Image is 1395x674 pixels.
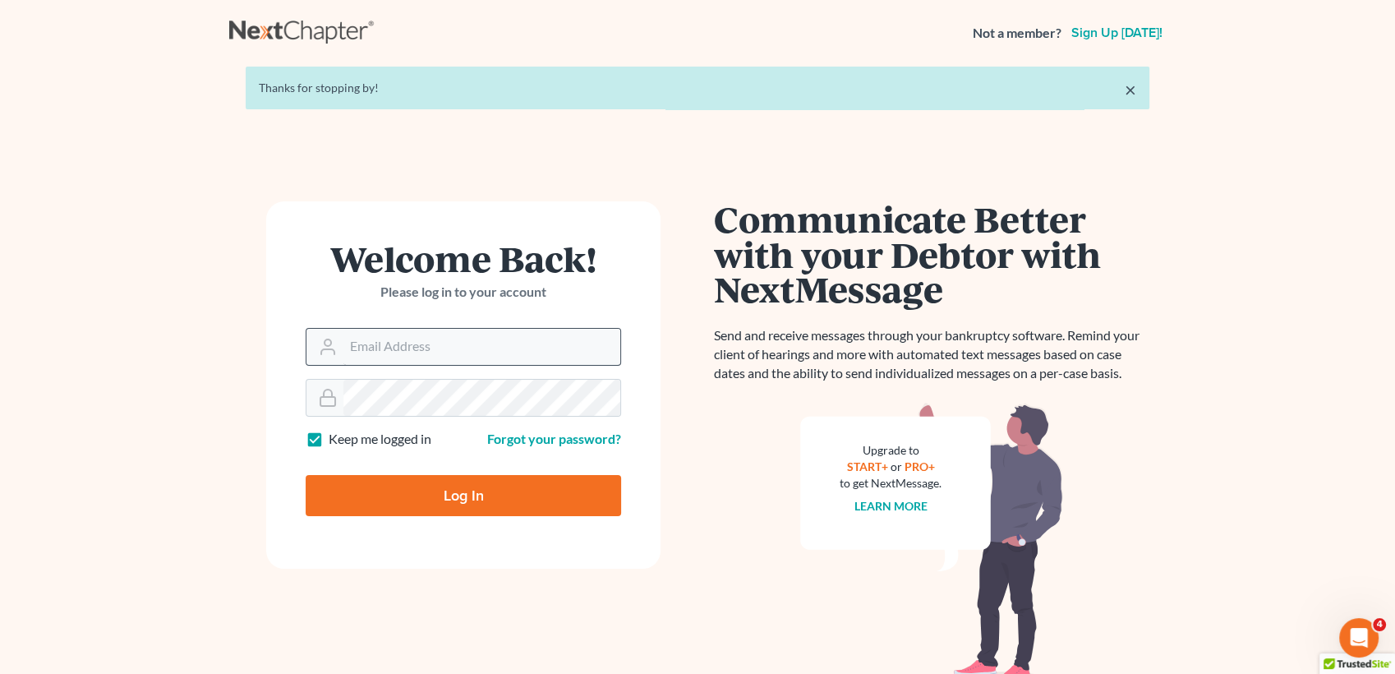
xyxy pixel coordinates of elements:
[259,80,1136,96] div: Thanks for stopping by!
[1068,26,1166,39] a: Sign up [DATE]!
[891,459,902,473] span: or
[1125,80,1136,99] a: ×
[1339,618,1379,658] iframe: Intercom live chat
[329,430,431,449] label: Keep me logged in
[714,201,1149,307] h1: Communicate Better with your Debtor with NextMessage
[714,326,1149,383] p: Send and receive messages through your bankruptcy software. Remind your client of hearings and mo...
[905,459,935,473] a: PRO+
[847,459,888,473] a: START+
[1373,618,1386,631] span: 4
[973,24,1061,43] strong: Not a member?
[343,329,620,365] input: Email Address
[487,431,621,446] a: Forgot your password?
[840,475,942,492] div: to get NextMessage.
[306,241,621,276] h1: Welcome Back!
[306,475,621,516] input: Log In
[854,499,928,513] a: Learn more
[840,442,942,459] div: Upgrade to
[306,283,621,302] p: Please log in to your account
